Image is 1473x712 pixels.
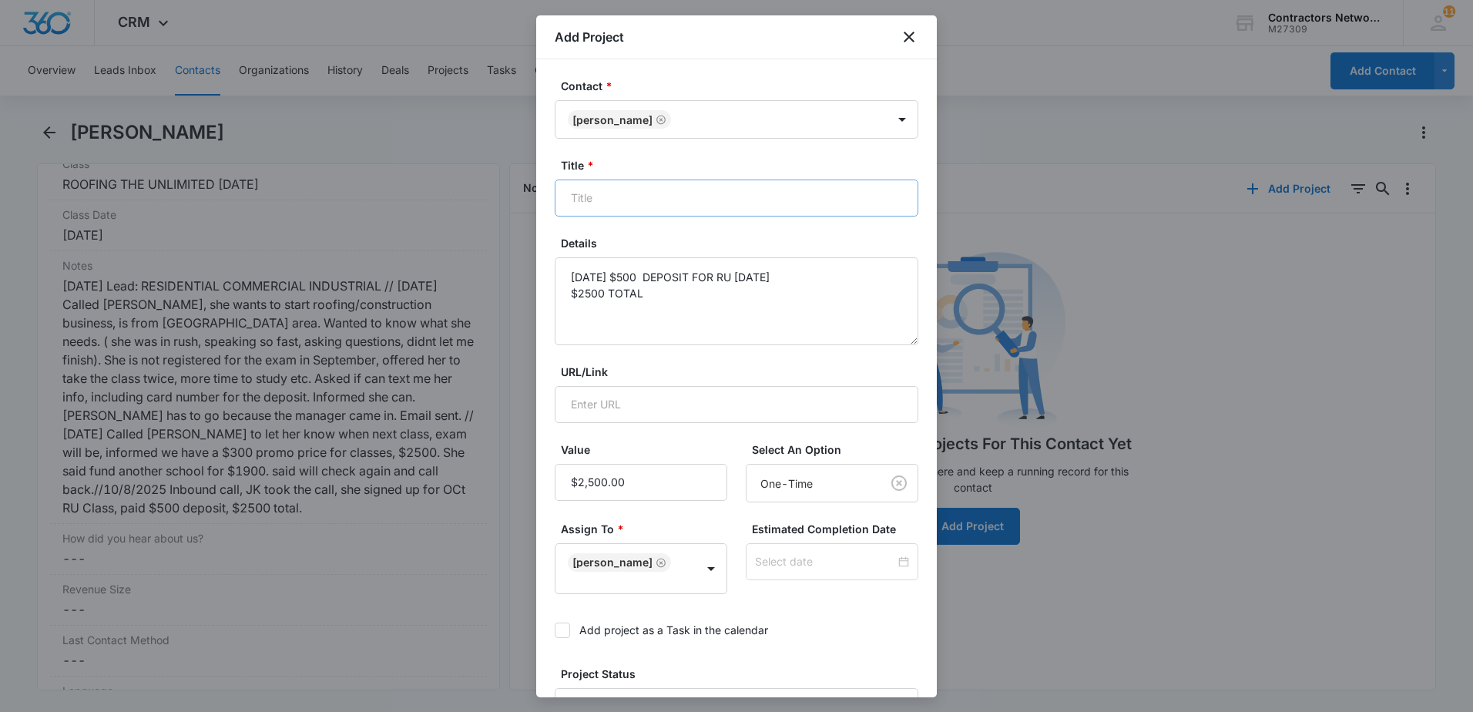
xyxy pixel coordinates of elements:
[561,666,924,682] label: Project Status
[561,157,924,173] label: Title
[561,364,924,380] label: URL/Link
[561,235,924,251] label: Details
[572,557,653,568] div: [PERSON_NAME]
[555,28,624,46] h1: Add Project
[561,442,733,458] label: Value
[561,78,924,94] label: Contact
[555,180,918,217] input: Title
[579,622,768,638] div: Add project as a Task in the calendar
[653,557,666,568] div: Remove Bozena Wojnar
[561,521,733,537] label: Assign To
[887,471,911,495] button: Clear
[555,464,727,501] input: Value
[653,114,666,125] div: Remove Maria R QUIROZ
[555,257,918,345] textarea: [DATE] $500 DEPOSIT FOR RU [DATE] $2500 TOTAL
[755,553,895,570] input: Select date
[555,386,918,423] input: Enter URL
[752,442,924,458] label: Select An Option
[900,28,918,46] button: close
[572,113,653,126] div: [PERSON_NAME]
[752,521,924,537] label: Estimated Completion Date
